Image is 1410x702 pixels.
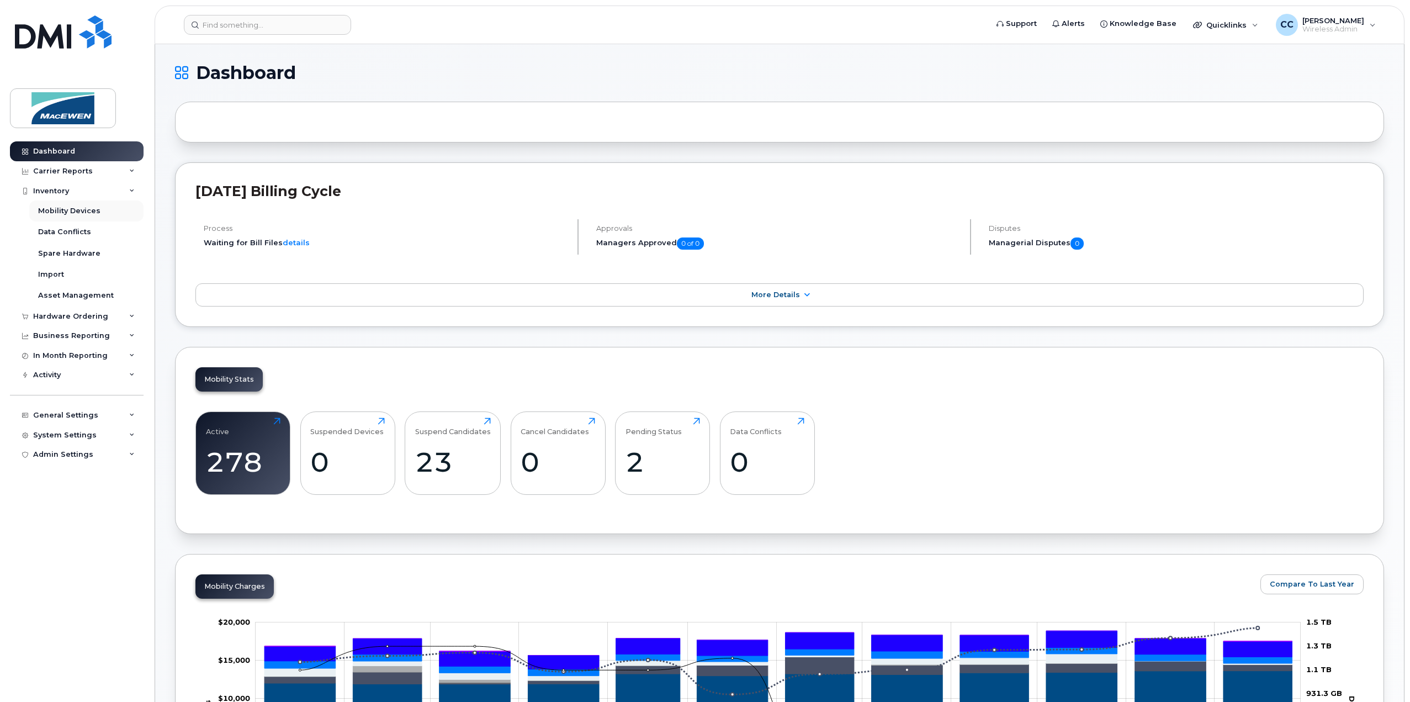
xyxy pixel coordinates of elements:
[283,238,310,247] a: details
[521,418,595,488] a: Cancel Candidates0
[626,446,700,478] div: 2
[310,418,385,488] a: Suspended Devices0
[1070,237,1084,250] span: 0
[596,224,961,233] h4: Approvals
[206,418,280,488] a: Active278
[206,418,229,436] div: Active
[730,446,804,478] div: 0
[989,237,1364,250] h5: Managerial Disputes
[1306,665,1332,674] tspan: 1.1 TB
[195,183,1364,199] h2: [DATE] Billing Cycle
[989,224,1364,233] h4: Disputes
[521,446,595,478] div: 0
[730,418,804,488] a: Data Conflicts0
[264,657,1292,684] g: Roaming
[218,656,250,664] tspan: $15,000
[1270,579,1354,589] span: Compare To Last Year
[415,418,491,436] div: Suspend Candidates
[730,418,782,436] div: Data Conflicts
[1306,689,1342,698] tspan: 931.3 GB
[626,418,682,436] div: Pending Status
[415,418,491,488] a: Suspend Candidates23
[218,617,250,626] g: $0
[1260,574,1364,594] button: Compare To Last Year
[264,647,1292,675] g: Features
[751,291,800,299] span: More Details
[196,65,296,81] span: Dashboard
[264,631,1292,669] g: HST
[218,617,250,626] tspan: $20,000
[1306,641,1332,650] tspan: 1.3 TB
[218,656,250,664] g: $0
[310,418,384,436] div: Suspended Devices
[596,237,961,250] h5: Managers Approved
[521,418,589,436] div: Cancel Candidates
[206,446,280,478] div: 278
[204,224,568,233] h4: Process
[626,418,700,488] a: Pending Status2
[1306,617,1332,626] tspan: 1.5 TB
[677,237,704,250] span: 0 of 0
[204,237,568,248] li: Waiting for Bill Files
[415,446,491,478] div: 23
[310,446,385,478] div: 0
